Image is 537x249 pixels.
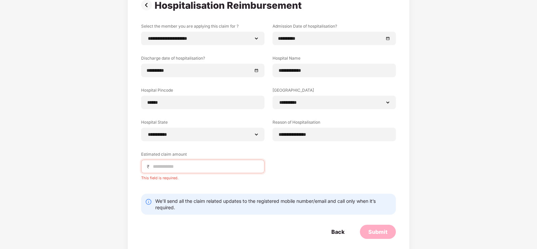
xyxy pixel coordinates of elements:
label: Estimated claim amount [141,151,264,160]
label: Select the member you are applying this claim for ? [141,23,264,32]
span: ₹ [147,163,152,170]
label: Hospital Pincode [141,87,264,96]
img: svg+xml;base64,PHN2ZyBpZD0iSW5mby0yMHgyMCIgeG1sbnM9Imh0dHA6Ly93d3cudzMub3JnLzIwMDAvc3ZnIiB3aWR0aD... [145,198,152,205]
label: [GEOGRAPHIC_DATA] [273,87,396,96]
div: Submit [368,228,387,236]
div: Back [331,228,344,236]
label: Reason of Hospitalisation [273,119,396,128]
div: This field is required. [141,173,264,180]
label: Admission Date of hospitalisation? [273,23,396,32]
label: Hospital State [141,119,264,128]
label: Discharge date of hospitalisation? [141,55,264,64]
div: We’ll send all the claim related updates to the registered mobile number/email and call only when... [155,198,392,211]
label: Hospital Name [273,55,396,64]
